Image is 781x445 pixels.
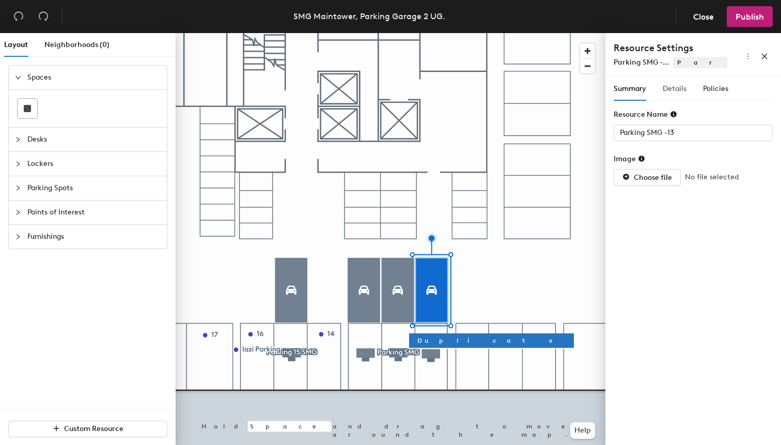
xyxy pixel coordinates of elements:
[614,125,773,141] input: Unknown Parking Spots
[663,84,686,93] span: Details
[614,110,677,119] div: Resource Name
[27,152,161,176] span: Lockers
[27,176,161,200] span: Parking Spots
[13,11,24,21] span: undo
[693,12,714,22] span: Close
[570,422,595,439] button: Help
[761,53,768,60] span: close
[15,185,21,191] span: collapsed
[614,58,669,67] span: Parking SMG -...
[27,66,161,89] span: Spaces
[634,173,672,182] span: Choose file
[614,41,727,55] h4: Resource Settings
[409,333,574,348] button: Duplicate
[15,136,21,143] span: collapsed
[614,84,646,93] span: Summary
[614,169,681,186] button: Choose file
[4,40,28,49] span: Layout
[684,6,723,27] button: Close
[27,225,161,249] span: Furnishings
[44,40,110,49] span: Neighborhoods (0)
[614,155,645,163] div: Image
[417,336,566,345] span: Duplicate
[27,128,161,151] span: Desks
[15,234,21,240] span: collapsed
[15,74,21,81] span: expanded
[8,6,29,27] button: Undo (⌘ + Z)
[703,84,728,93] span: Policies
[27,201,161,224] span: Points of Interest
[15,209,21,216] span: collapsed
[8,421,167,437] button: Custom Resource
[736,12,764,22] span: Publish
[33,6,54,27] button: Redo (⌘ + ⇧ + Z)
[64,424,123,433] span: Custom Resource
[744,53,752,60] span: more
[685,172,739,183] span: No file selected
[15,161,21,167] span: collapsed
[293,10,445,23] div: SMG Maintower, Parking Garage 2 UG.
[727,6,773,27] button: Publish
